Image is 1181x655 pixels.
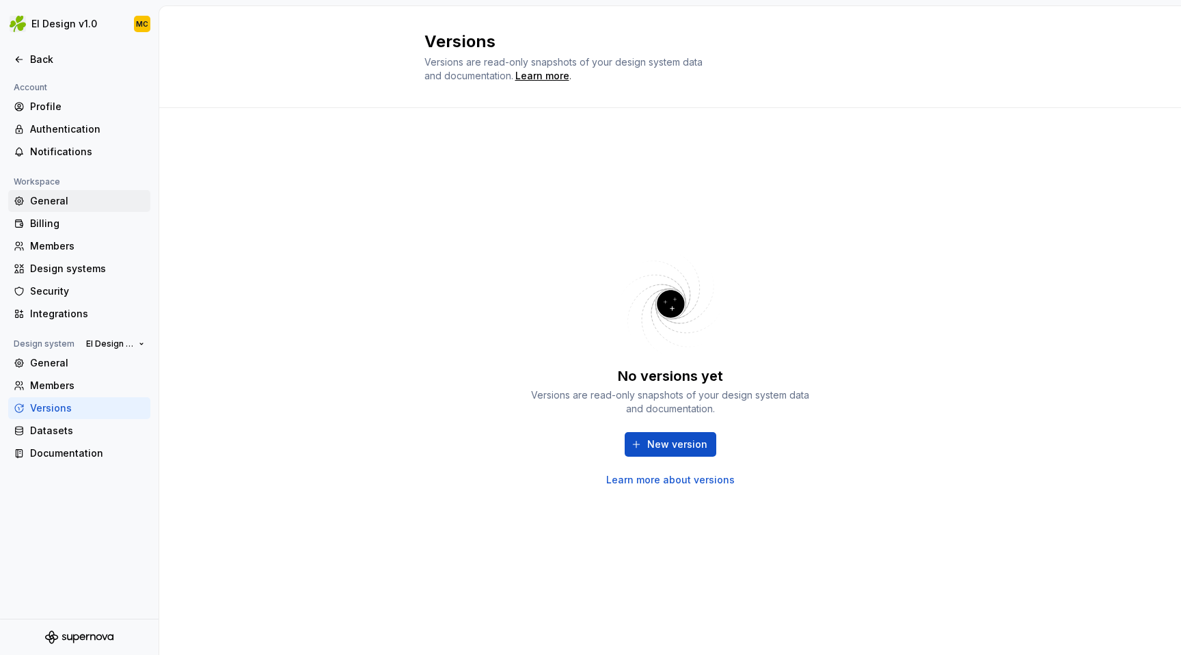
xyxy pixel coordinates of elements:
a: Members [8,235,150,257]
div: Documentation [30,446,145,460]
div: Authentication [30,122,145,136]
span: Versions are read-only snapshots of your design system data and documentation. [424,56,703,81]
div: Versions [30,401,145,415]
button: New version [625,432,716,457]
div: Profile [30,100,145,113]
span: . [513,71,571,81]
div: Datasets [30,424,145,438]
div: Integrations [30,307,145,321]
a: Design systems [8,258,150,280]
a: Notifications [8,141,150,163]
svg: Supernova Logo [45,630,113,644]
span: EI Design v1.0 [86,338,133,349]
a: Learn more about versions [606,473,735,487]
a: Integrations [8,303,150,325]
div: General [30,356,145,370]
a: Authentication [8,118,150,140]
img: 56b5df98-d96d-4d7e-807c-0afdf3bdaefa.png [10,16,26,32]
div: Billing [30,217,145,230]
button: EI Design v1.0MC [3,9,156,39]
span: New version [647,438,707,451]
div: General [30,194,145,208]
div: MC [136,18,148,29]
a: Datasets [8,420,150,442]
a: Profile [8,96,150,118]
a: Documentation [8,442,150,464]
div: Design system [8,336,80,352]
div: Versions are read-only snapshots of your design system data and documentation. [527,388,814,416]
div: Members [30,239,145,253]
div: Back [30,53,145,66]
a: Members [8,375,150,397]
div: Notifications [30,145,145,159]
div: EI Design v1.0 [31,17,97,31]
a: Security [8,280,150,302]
div: Design systems [30,262,145,276]
a: General [8,352,150,374]
a: Versions [8,397,150,419]
a: General [8,190,150,212]
div: No versions yet [618,366,723,386]
div: Workspace [8,174,66,190]
a: Back [8,49,150,70]
div: Members [30,379,145,392]
h2: Versions [424,31,900,53]
a: Learn more [515,69,569,83]
div: Account [8,79,53,96]
div: Security [30,284,145,298]
a: Billing [8,213,150,235]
